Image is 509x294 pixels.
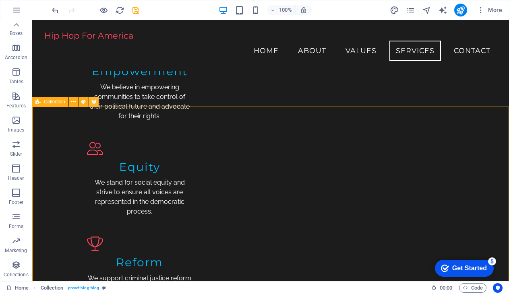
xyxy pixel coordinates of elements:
button: publish [454,4,467,16]
p: Forms [9,223,23,230]
button: pages [406,5,416,15]
span: More [477,6,502,14]
span: : [445,285,447,291]
p: Marketing [5,247,27,254]
i: Design (Ctrl+Alt+Y) [390,6,399,15]
p: Accordion [5,54,27,61]
button: Code [459,283,486,293]
span: 00 00 [440,283,452,293]
p: Boxes [10,30,23,37]
i: Pages (Ctrl+Alt+S) [406,6,415,15]
i: Publish [456,6,465,15]
div: Get Started [24,9,58,16]
span: Collection [44,99,65,104]
a: Click to cancel selection. Double-click to open Pages [6,283,29,293]
button: save [131,5,141,15]
div: Get Started 5 items remaining, 0% complete [6,4,65,21]
i: Navigator [422,6,431,15]
i: On resize automatically adjust zoom level to fit chosen device. [300,6,307,14]
button: More [474,4,505,16]
p: Footer [9,199,23,206]
button: undo [50,5,60,15]
i: Undo: Change image (Ctrl+Z) [51,6,60,15]
p: Slider [10,151,23,157]
button: reload [115,5,124,15]
button: navigator [422,5,432,15]
div: 5 [60,2,68,10]
span: . preset-blog-blog [67,283,99,293]
span: Code [463,283,483,293]
i: Save (Ctrl+S) [131,6,141,15]
nav: breadcrumb [41,283,106,293]
button: 100% [267,5,296,15]
span: Click to select. Double-click to edit [41,283,64,293]
h6: 100% [279,5,292,15]
i: AI Writer [438,6,447,15]
button: design [390,5,399,15]
i: Reload page [115,6,124,15]
button: text_generator [438,5,448,15]
p: Header [8,175,24,181]
i: This element is a customizable preset [102,286,106,290]
p: Collections [4,271,28,278]
p: Images [8,127,25,133]
p: Tables [9,78,23,85]
p: Features [6,103,26,109]
button: Usercentrics [493,283,503,293]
